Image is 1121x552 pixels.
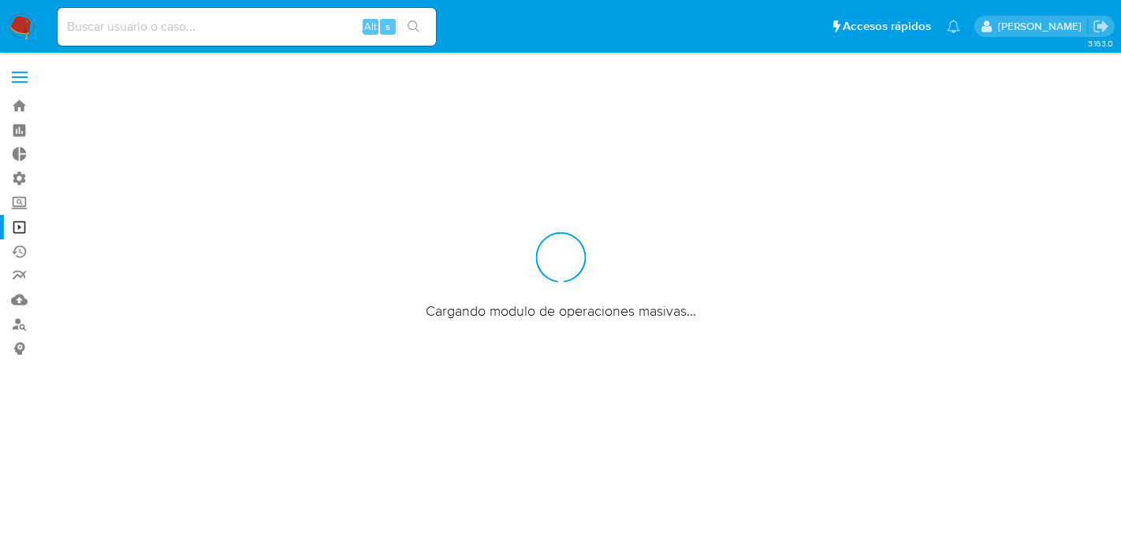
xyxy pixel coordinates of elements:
[364,19,377,34] span: Alt
[385,19,390,34] span: s
[843,18,931,35] span: Accesos rápidos
[58,17,436,37] input: Buscar usuario o caso...
[1093,18,1109,35] a: Salir
[426,301,696,320] span: Cargando modulo de operaciones masivas...
[947,20,960,33] a: Notificaciones
[998,19,1087,34] p: agustin.duran@mercadolibre.com
[397,16,430,38] button: search-icon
